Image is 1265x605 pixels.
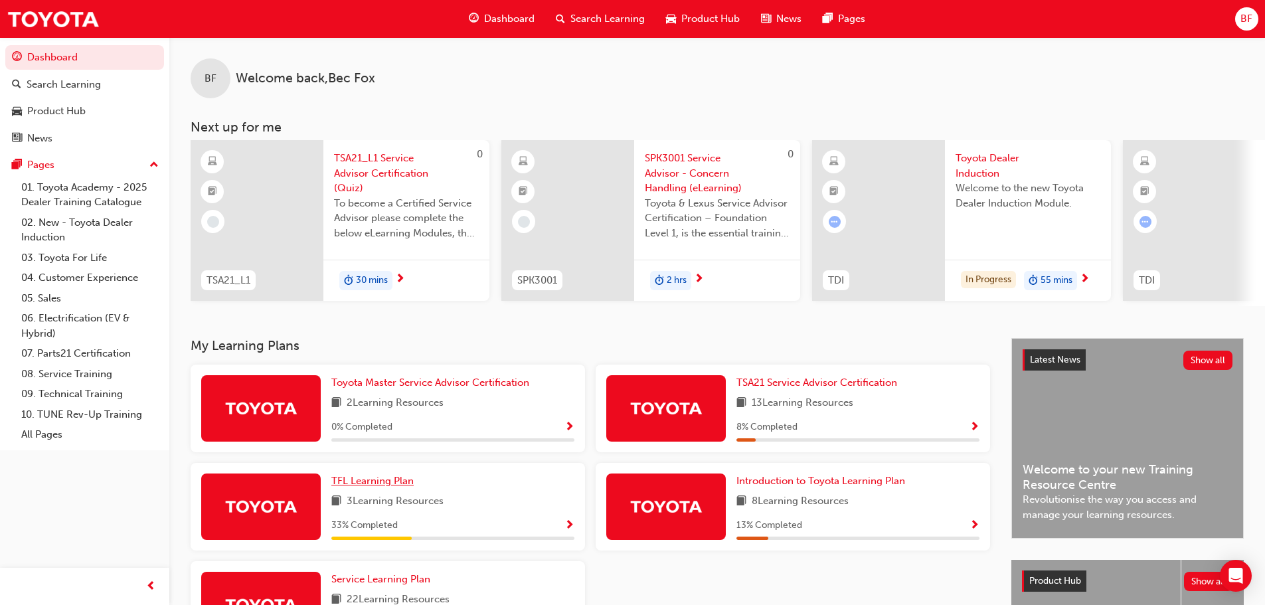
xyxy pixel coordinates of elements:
span: up-icon [149,157,159,174]
a: Toyota Master Service Advisor Certification [331,375,535,390]
span: learningResourceType_ELEARNING-icon [208,153,217,171]
span: 8 % Completed [736,420,798,435]
span: Welcome back , Bec Fox [236,71,375,86]
a: TSA21 Service Advisor Certification [736,375,902,390]
a: All Pages [16,424,164,445]
a: 05. Sales [16,288,164,309]
a: 02. New - Toyota Dealer Induction [16,213,164,248]
span: duration-icon [1029,272,1038,290]
img: Trak [224,495,297,518]
a: news-iconNews [750,5,812,33]
a: guage-iconDashboard [458,5,545,33]
span: prev-icon [146,578,156,595]
span: learningRecordVerb_ATTEMPT-icon [1139,216,1151,228]
div: Product Hub [27,104,86,119]
span: Toyota & Lexus Service Advisor Certification – Foundation Level 1, is the essential training cour... [645,196,790,241]
span: 0 [477,148,483,160]
span: Dashboard [484,11,535,27]
span: learningResourceType_ELEARNING-icon [1140,153,1149,171]
h3: Next up for me [169,120,1265,135]
a: 01. Toyota Academy - 2025 Dealer Training Catalogue [16,177,164,213]
button: Show all [1183,351,1233,370]
a: car-iconProduct Hub [655,5,750,33]
span: SPK3001 [517,273,557,288]
span: 0 % Completed [331,420,392,435]
button: Show Progress [970,517,979,534]
a: Introduction to Toyota Learning Plan [736,474,910,489]
span: Show Progress [970,520,979,532]
span: 2 hrs [667,273,687,288]
span: Revolutionise the way you access and manage your learning resources. [1023,492,1232,522]
a: TFL Learning Plan [331,474,419,489]
span: booktick-icon [829,183,839,201]
img: Trak [630,495,703,518]
span: 33 % Completed [331,518,398,533]
a: 0TSA21_L1TSA21_L1 Service Advisor Certification (Quiz)To become a Certified Service Advisor pleas... [191,140,489,301]
span: Toyota Dealer Induction [956,151,1100,181]
div: News [27,131,52,146]
button: Show Progress [564,517,574,534]
span: guage-icon [12,52,22,64]
span: duration-icon [655,272,664,290]
span: News [776,11,801,27]
span: duration-icon [344,272,353,290]
span: Welcome to the new Toyota Dealer Induction Module. [956,181,1100,211]
a: Search Learning [5,72,164,97]
span: guage-icon [469,11,479,27]
span: Toyota Master Service Advisor Certification [331,377,529,389]
h3: My Learning Plans [191,338,990,353]
span: book-icon [331,395,341,412]
span: next-icon [1080,274,1090,286]
a: 09. Technical Training [16,384,164,404]
span: car-icon [12,106,22,118]
a: News [5,126,164,151]
a: 0SPK3001SPK3001 Service Advisor - Concern Handling (eLearning)Toyota & Lexus Service Advisor Cert... [501,140,800,301]
span: BF [1240,11,1252,27]
button: Show Progress [564,419,574,436]
a: Product HubShow all [1022,570,1233,592]
span: 3 Learning Resources [347,493,444,510]
a: 06. Electrification (EV & Hybrid) [16,308,164,343]
span: booktick-icon [519,183,528,201]
span: Show Progress [970,422,979,434]
button: Show Progress [970,419,979,436]
button: BF [1235,7,1258,31]
span: car-icon [666,11,676,27]
a: 08. Service Training [16,364,164,385]
span: Show Progress [564,422,574,434]
span: 13 Learning Resources [752,395,853,412]
a: Product Hub [5,99,164,124]
span: Service Learning Plan [331,573,430,585]
span: 55 mins [1041,273,1072,288]
span: book-icon [736,395,746,412]
span: book-icon [331,493,341,510]
a: 04. Customer Experience [16,268,164,288]
button: Pages [5,153,164,177]
a: Dashboard [5,45,164,70]
span: 13 % Completed [736,518,802,533]
span: learningRecordVerb_NONE-icon [518,216,530,228]
span: TSA21_L1 Service Advisor Certification (Quiz) [334,151,479,196]
span: Product Hub [681,11,740,27]
span: SPK3001 Service Advisor - Concern Handling (eLearning) [645,151,790,196]
div: In Progress [961,271,1016,289]
span: Product Hub [1029,575,1081,586]
span: 8 Learning Resources [752,493,849,510]
span: TFL Learning Plan [331,475,414,487]
span: booktick-icon [1140,183,1149,201]
span: pages-icon [823,11,833,27]
button: DashboardSearch LearningProduct HubNews [5,43,164,153]
span: Search Learning [570,11,645,27]
button: Show all [1184,572,1234,591]
a: Service Learning Plan [331,572,436,587]
a: search-iconSearch Learning [545,5,655,33]
span: To become a Certified Service Advisor please complete the below eLearning Modules, the Service Ad... [334,196,479,241]
span: 2 Learning Resources [347,395,444,412]
span: Welcome to your new Training Resource Centre [1023,462,1232,492]
span: learningRecordVerb_ATTEMPT-icon [829,216,841,228]
span: learningRecordVerb_NONE-icon [207,216,219,228]
span: Introduction to Toyota Learning Plan [736,475,905,487]
span: 30 mins [356,273,388,288]
div: Search Learning [27,77,101,92]
span: TSA21_L1 [207,273,250,288]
